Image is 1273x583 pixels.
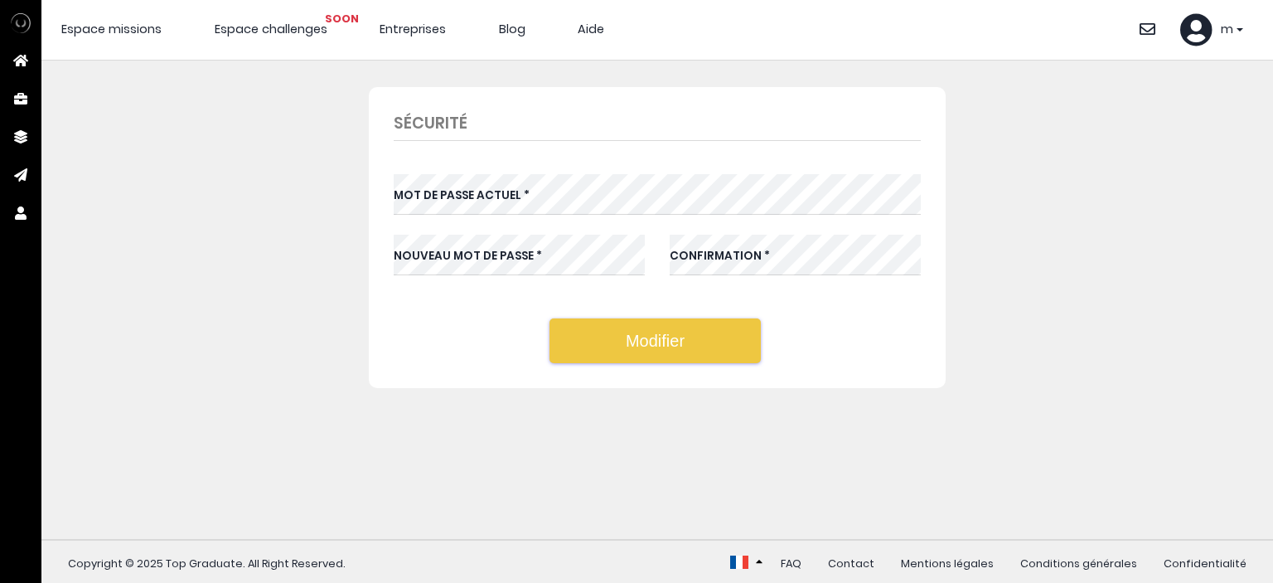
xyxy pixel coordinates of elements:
span: Copyright © 2025 Top Graduate. All Right Reserved. [68,556,346,571]
a: Espace missions [61,21,162,37]
a: Contact [828,556,874,571]
label: Confirmation * [670,248,770,265]
a: Aide [578,21,604,37]
a: Conditions générales [1020,556,1137,571]
a: Entreprises [380,21,446,37]
button: Modifier [549,318,760,363]
span: SOON [325,11,359,27]
a: Confidentialité [1164,556,1246,571]
label: Mot de passe actuel * [394,187,530,204]
a: Espace challenges [215,21,327,37]
a: Mentions légales [901,556,994,571]
span: m [1221,21,1233,39]
a: FAQ [781,556,801,571]
label: Nouveau mot de passe * [394,248,542,265]
img: Top Graduate [11,13,31,33]
a: Blog [499,21,525,37]
h1: Sécurité [394,112,921,141]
